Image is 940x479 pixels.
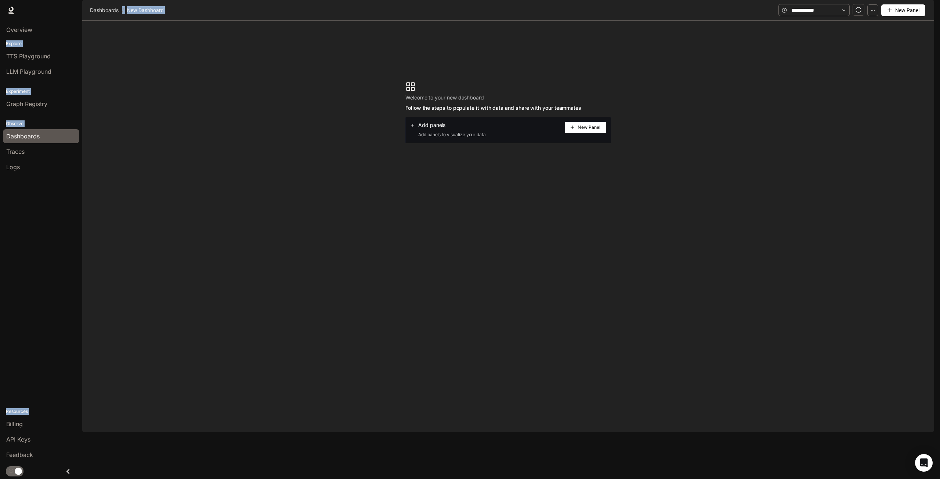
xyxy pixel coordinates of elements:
span: New Panel [578,126,600,129]
div: Open Intercom Messenger [915,454,933,472]
button: New Panel [565,121,606,133]
span: Welcome to your new dashboard [405,93,581,102]
span: Follow the steps to populate it with data and share with your teammates [405,104,581,112]
span: / [122,6,124,14]
button: Dashboards [88,6,120,15]
span: Add panels [418,121,445,129]
span: Add panels to visualize your data [410,131,486,138]
span: sync [856,7,861,13]
span: Dashboards [90,6,119,15]
article: New Dashboard [126,3,165,17]
button: New Panel [881,4,925,16]
span: plus [570,125,575,130]
span: New Panel [895,6,919,14]
span: plus [887,7,892,12]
